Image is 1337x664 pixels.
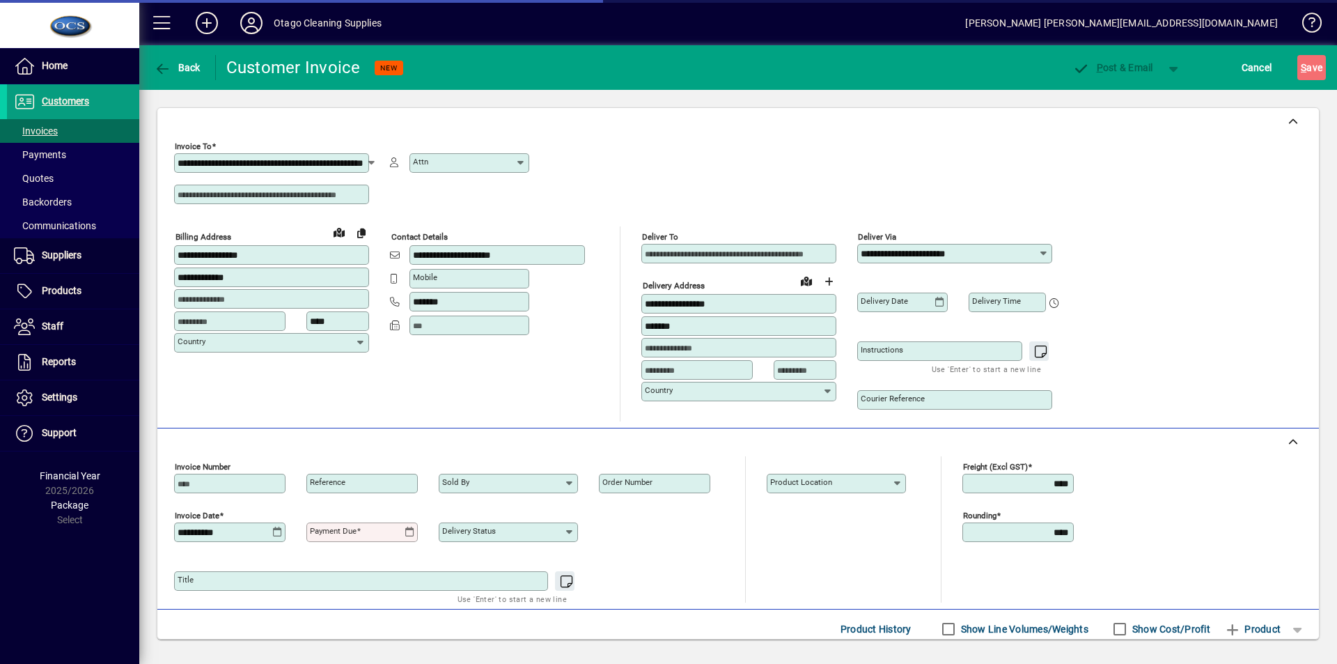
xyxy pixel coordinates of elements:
div: Customer Invoice [226,56,361,79]
span: Customers [42,95,89,107]
mat-label: Country [645,385,673,395]
mat-label: Payment due [310,526,357,536]
span: Home [42,60,68,71]
span: Communications [14,220,96,231]
span: Reports [42,356,76,367]
span: Quotes [14,173,54,184]
span: Backorders [14,196,72,208]
a: Knowledge Base [1292,3,1320,48]
button: Add [185,10,229,36]
button: Copy to Delivery address [350,222,373,244]
span: Package [51,500,88,511]
button: Cancel [1238,55,1276,80]
mat-label: Product location [770,477,832,487]
a: View on map [795,270,818,292]
mat-label: Freight (excl GST) [963,462,1028,472]
button: Product History [835,617,917,642]
span: ave [1301,56,1322,79]
mat-label: Delivery date [861,296,908,306]
span: Invoices [14,125,58,137]
span: Staff [42,321,63,332]
a: Reports [7,345,139,380]
mat-hint: Use 'Enter' to start a new line [932,361,1041,377]
span: P [1097,62,1103,73]
div: [PERSON_NAME] [PERSON_NAME][EMAIL_ADDRESS][DOMAIN_NAME] [965,12,1278,34]
mat-label: Invoice date [175,511,219,520]
app-page-header-button: Back [139,55,216,80]
mat-label: Order number [602,477,652,487]
mat-label: Delivery status [442,526,496,536]
a: Invoices [7,119,139,143]
mat-label: Deliver To [642,232,678,242]
a: Support [7,416,139,451]
span: Product History [840,618,912,640]
a: Home [7,49,139,84]
span: Settings [42,392,77,403]
span: Payments [14,149,66,160]
button: Product [1217,617,1288,642]
span: Back [154,62,201,73]
mat-label: Invoice number [175,462,230,472]
span: Support [42,427,77,438]
span: Suppliers [42,249,81,261]
label: Show Line Volumes/Weights [958,622,1088,636]
span: NEW [380,63,398,72]
mat-label: Courier Reference [861,394,925,403]
span: Product [1224,618,1281,640]
a: Products [7,274,139,309]
mat-label: Rounding [963,511,996,520]
mat-label: Mobile [413,272,437,282]
a: Settings [7,380,139,415]
mat-label: Delivery time [972,296,1021,306]
mat-label: Title [178,575,194,585]
a: Suppliers [7,238,139,273]
button: Save [1297,55,1326,80]
a: Communications [7,214,139,238]
a: Backorders [7,190,139,214]
mat-label: Attn [413,157,428,167]
mat-label: Sold by [442,477,469,487]
span: Products [42,285,81,296]
button: Post & Email [1065,55,1160,80]
button: Back [150,55,204,80]
span: Financial Year [40,470,100,481]
label: Show Cost/Profit [1129,622,1210,636]
mat-label: Deliver via [858,232,896,242]
mat-label: Reference [310,477,345,487]
mat-hint: Use 'Enter' to start a new line [458,591,567,607]
span: Cancel [1242,56,1272,79]
div: Otago Cleaning Supplies [274,12,382,34]
mat-label: Invoice To [175,141,212,151]
a: Quotes [7,167,139,190]
span: ost & Email [1072,62,1153,73]
span: S [1301,62,1306,73]
button: Profile [229,10,274,36]
button: Choose address [818,270,840,293]
a: Payments [7,143,139,167]
a: View on map [328,221,350,243]
mat-label: Country [178,337,205,346]
a: Staff [7,309,139,344]
mat-label: Instructions [861,345,903,355]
